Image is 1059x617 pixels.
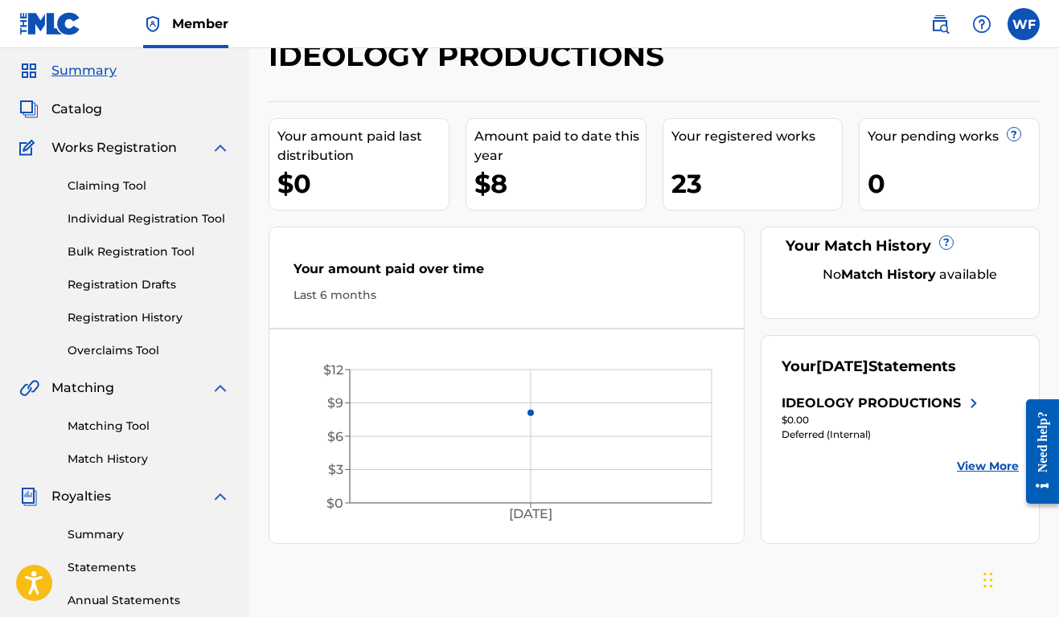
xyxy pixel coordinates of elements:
[323,362,343,378] tspan: $12
[972,14,991,34] img: help
[277,127,449,165] div: Your amount paid last distribution
[277,165,449,202] div: $0
[293,259,720,287] div: Your amount paid over time
[19,378,39,398] img: Matching
[940,236,953,249] span: ?
[68,178,230,194] a: Claiming Tool
[51,61,117,80] span: Summary
[51,138,177,157] span: Works Registration
[327,429,343,444] tspan: $6
[68,342,230,359] a: Overclaims Tool
[19,61,117,80] a: SummarySummary
[68,559,230,576] a: Statements
[924,8,956,40] a: Public Search
[841,267,936,282] strong: Match History
[1014,383,1059,521] iframe: Resource Center
[671,127,843,146] div: Your registered works
[782,413,983,427] div: $0.00
[68,309,230,326] a: Registration History
[19,100,39,119] img: Catalog
[211,378,230,398] img: expand
[51,487,111,506] span: Royalties
[782,356,956,378] div: Your Statements
[211,138,230,157] img: expand
[51,378,114,398] span: Matching
[782,394,961,413] div: IDEOLOGY PRODUCTIONS
[19,12,81,35] img: MLC Logo
[68,592,230,609] a: Annual Statements
[19,487,39,506] img: Royalties
[172,14,228,33] span: Member
[68,243,230,260] a: Bulk Registration Tool
[782,394,983,442] a: IDEOLOGY PRODUCTIONSright chevron icon$0.00Deferred (Internal)
[19,61,39,80] img: Summary
[930,14,950,34] img: search
[1008,8,1040,40] div: User Menu
[68,526,230,543] a: Summary
[328,462,343,477] tspan: $3
[1008,128,1020,141] span: ?
[68,276,230,293] a: Registration Drafts
[269,38,672,74] h2: IDEOLOGY PRODUCTIONS
[327,395,343,411] tspan: $9
[68,418,230,435] a: Matching Tool
[979,540,1059,617] iframe: Chat Widget
[51,100,102,119] span: Catalog
[326,496,343,511] tspan: $0
[293,287,720,304] div: Last 6 months
[957,458,1019,475] a: View More
[983,556,993,604] div: Drag
[964,394,983,413] img: right chevron icon
[211,487,230,506] img: expand
[966,8,998,40] div: Help
[68,451,230,468] a: Match History
[671,165,843,202] div: 23
[509,506,552,521] tspan: [DATE]
[816,358,868,375] span: [DATE]
[143,14,162,34] img: Top Rightsholder
[474,165,646,202] div: $8
[68,210,230,227] a: Individual Registration Tool
[19,100,102,119] a: CatalogCatalog
[474,127,646,165] div: Amount paid to date this year
[782,235,1019,257] div: Your Match History
[868,165,1039,202] div: 0
[19,138,40,157] img: Works Registration
[802,265,1019,284] div: No available
[868,127,1039,146] div: Your pending works
[782,427,983,442] div: Deferred (Internal)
